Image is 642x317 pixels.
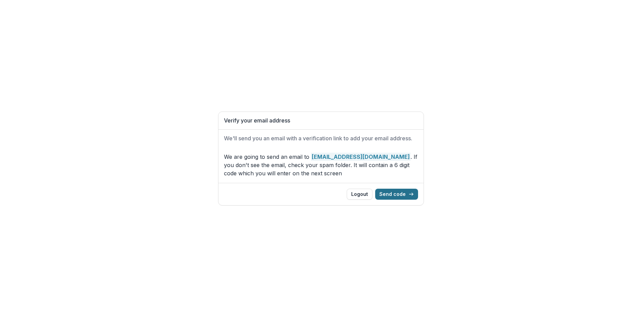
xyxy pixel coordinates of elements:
p: We are going to send an email to . If you don't see the email, check your spam folder. It will co... [224,153,418,177]
button: Logout [347,189,372,200]
h1: Verify your email address [224,117,418,124]
strong: [EMAIL_ADDRESS][DOMAIN_NAME] [311,153,411,161]
button: Send code [375,189,418,200]
h2: We'll send you an email with a verification link to add your email address. [224,135,418,142]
